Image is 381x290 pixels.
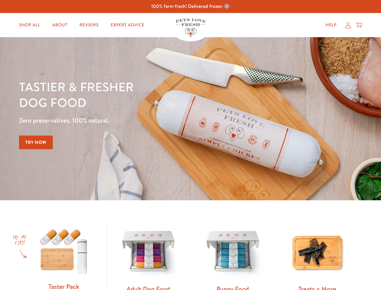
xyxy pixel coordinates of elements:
p: Zero preservatives. 100% natural. [19,115,248,126]
a: About [47,19,72,31]
a: Help [321,19,341,31]
a: Expert Advice [106,19,149,31]
h1: Tastier & fresher dog food [19,79,248,110]
a: Try Now [19,136,53,149]
img: Pets Love Fresh [176,18,206,37]
a: Reviews [75,19,103,31]
a: Shop All [14,19,45,31]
